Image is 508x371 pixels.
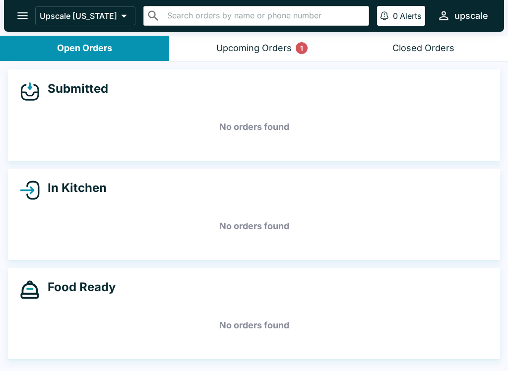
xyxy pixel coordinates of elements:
[433,5,492,26] button: upscale
[20,109,488,145] h5: No orders found
[57,43,112,54] div: Open Orders
[392,43,454,54] div: Closed Orders
[40,81,108,96] h4: Submitted
[40,11,117,21] p: Upscale [US_STATE]
[400,11,421,21] p: Alerts
[20,208,488,244] h5: No orders found
[40,280,116,295] h4: Food Ready
[164,9,365,23] input: Search orders by name or phone number
[10,3,35,28] button: open drawer
[300,43,303,53] p: 1
[393,11,398,21] p: 0
[40,181,107,195] h4: In Kitchen
[216,43,292,54] div: Upcoming Orders
[20,308,488,343] h5: No orders found
[35,6,135,25] button: Upscale [US_STATE]
[454,10,488,22] div: upscale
